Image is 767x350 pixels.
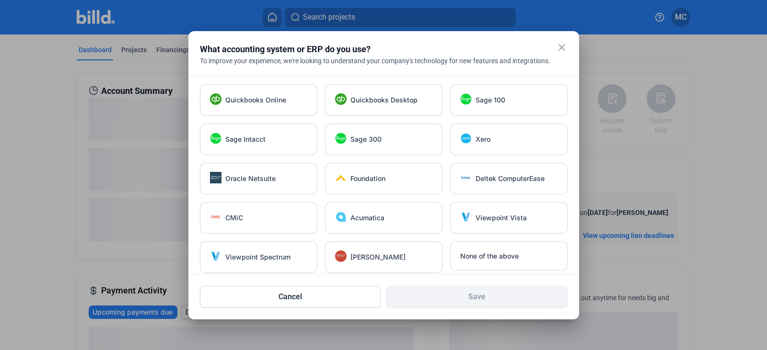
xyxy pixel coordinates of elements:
span: CMiC [225,213,243,223]
span: Quickbooks Online [225,95,286,105]
span: Xero [476,135,490,144]
span: Acumatica [350,213,384,223]
span: Sage Intacct [225,135,266,144]
button: Cancel [200,286,381,308]
span: Deltek ComputerEase [476,174,545,183]
span: Quickbooks Desktop [350,95,418,105]
span: Oracle Netsuite [225,174,276,183]
div: What accounting system or ERP do you use? [200,43,544,56]
span: None of the above [460,251,519,261]
span: Sage 300 [350,135,382,144]
div: To improve your experience, we're looking to understand your company's technology for new feature... [200,56,568,66]
span: Sage 100 [476,95,505,105]
button: Save [386,286,568,308]
span: Viewpoint Vista [476,213,527,223]
span: Viewpoint Spectrum [225,252,291,262]
span: [PERSON_NAME] [350,252,406,262]
mat-icon: close [556,42,568,53]
span: Foundation [350,174,385,183]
